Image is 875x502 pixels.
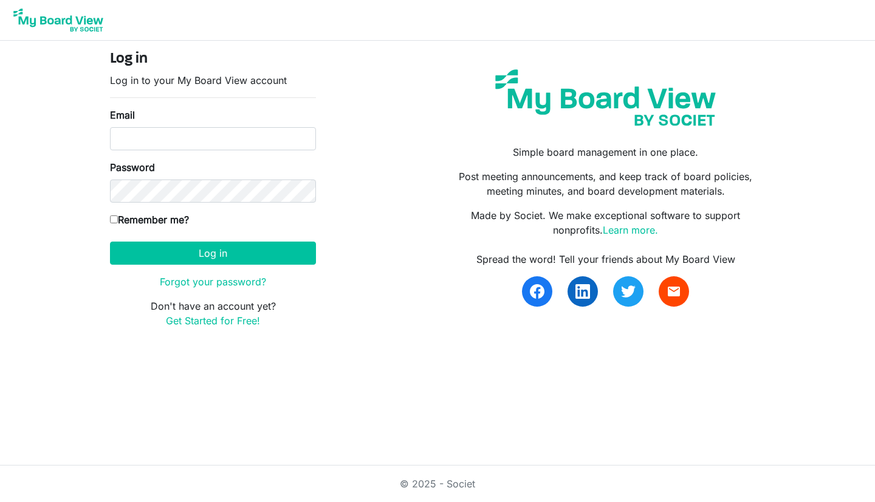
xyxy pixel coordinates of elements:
img: My Board View Logo [10,5,107,35]
a: Learn more. [603,224,658,236]
button: Log in [110,242,316,265]
p: Simple board management in one place. [447,145,765,159]
img: facebook.svg [530,284,544,299]
img: twitter.svg [621,284,636,299]
p: Don't have an account yet? [110,299,316,328]
a: © 2025 - Societ [400,478,475,490]
label: Remember me? [110,212,189,227]
label: Email [110,108,135,122]
h4: Log in [110,51,316,68]
a: Forgot your password? [160,276,266,288]
span: email [667,284,681,299]
p: Post meeting announcements, and keep track of board policies, meeting minutes, and board developm... [447,169,765,198]
input: Remember me? [110,215,118,223]
img: my-board-view-societ.svg [486,60,725,135]
p: Log in to your My Board View account [110,73,316,88]
div: Spread the word! Tell your friends about My Board View [447,252,765,267]
a: email [659,276,689,307]
img: linkedin.svg [575,284,590,299]
label: Password [110,160,155,175]
a: Get Started for Free! [166,315,260,327]
p: Made by Societ. We make exceptional software to support nonprofits. [447,208,765,237]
